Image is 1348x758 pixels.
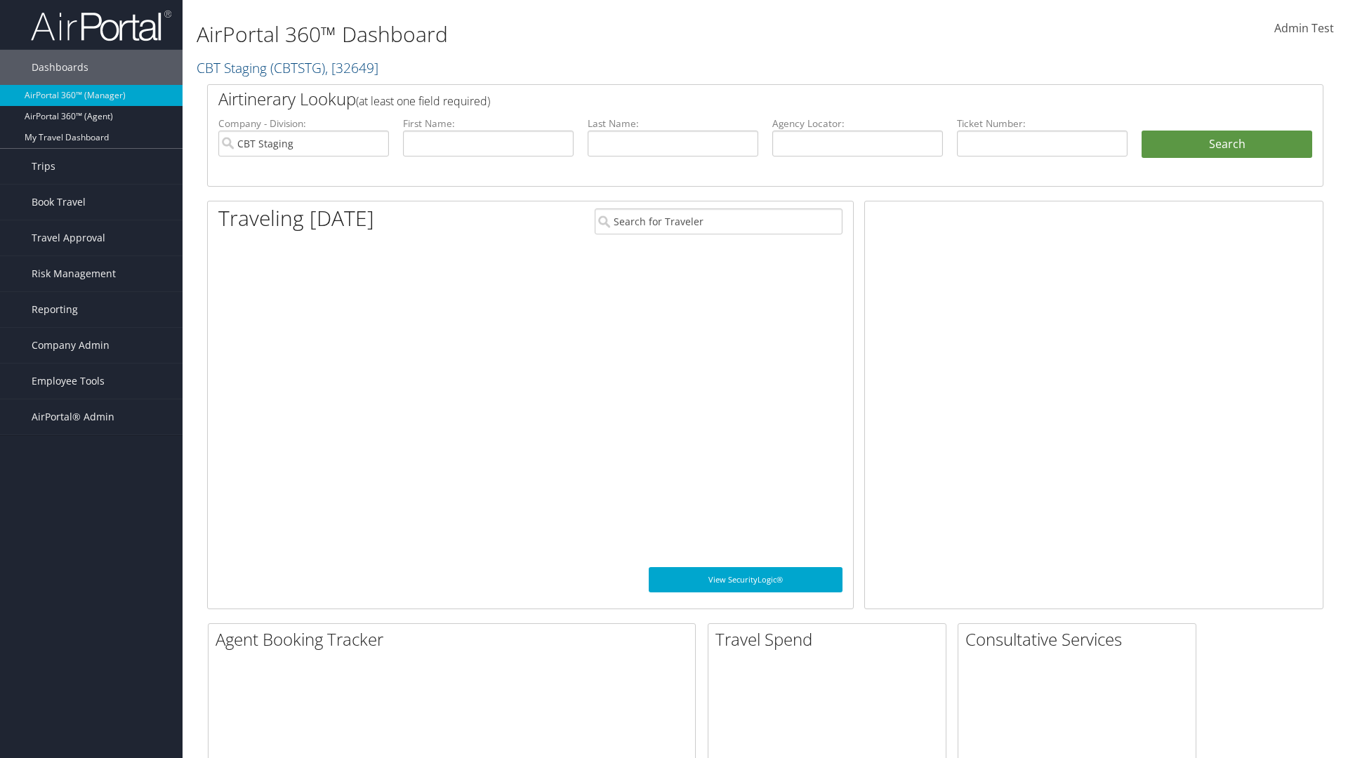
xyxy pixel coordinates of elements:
label: Last Name: [588,117,758,131]
span: Dashboards [32,50,88,85]
a: View SecurityLogic® [649,567,842,592]
button: Search [1142,131,1312,159]
span: Reporting [32,292,78,327]
span: (at least one field required) [356,93,490,109]
h2: Travel Spend [715,627,946,651]
span: Employee Tools [32,364,105,399]
span: , [ 32649 ] [325,58,378,77]
a: CBT Staging [197,58,378,77]
h1: Traveling [DATE] [218,204,374,233]
span: Trips [32,149,55,184]
span: Travel Approval [32,220,105,255]
h2: Agent Booking Tracker [216,627,695,651]
span: ( CBTSTG ) [270,58,325,77]
img: airportal-logo.png [31,9,171,42]
span: AirPortal® Admin [32,399,114,434]
label: First Name: [403,117,574,131]
span: Admin Test [1274,20,1334,36]
span: Book Travel [32,185,86,220]
label: Ticket Number: [957,117,1128,131]
h2: Consultative Services [965,627,1196,651]
h1: AirPortal 360™ Dashboard [197,20,955,49]
span: Company Admin [32,328,110,363]
label: Company - Division: [218,117,389,131]
h2: Airtinerary Lookup [218,87,1220,111]
a: Admin Test [1274,7,1334,51]
input: Search for Traveler [595,208,842,234]
span: Risk Management [32,256,116,291]
label: Agency Locator: [772,117,943,131]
